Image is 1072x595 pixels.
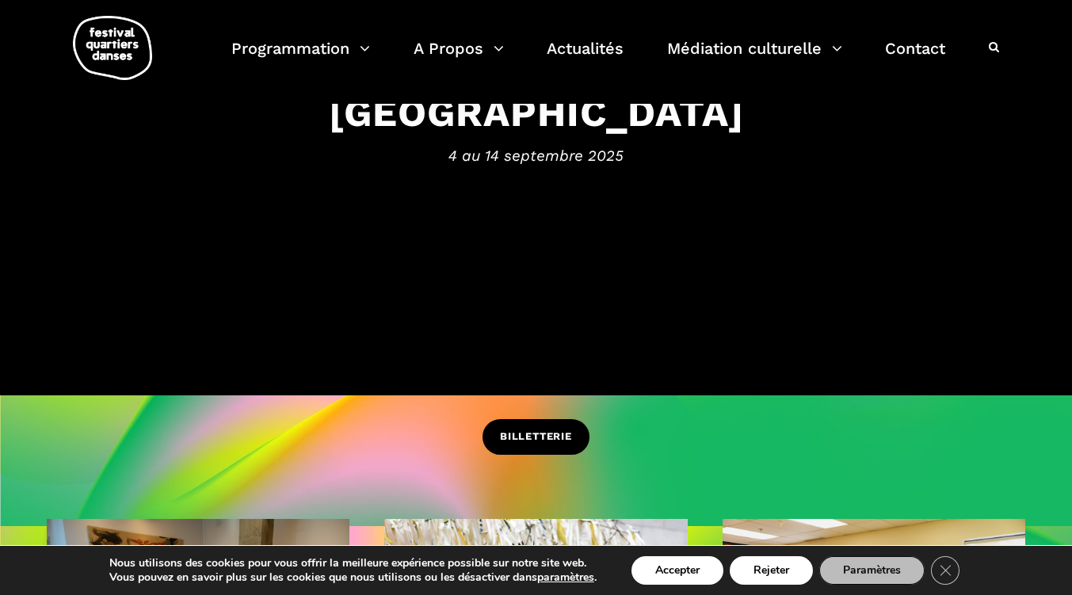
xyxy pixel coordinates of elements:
a: Programmation [231,35,370,82]
button: Close GDPR Cookie Banner [931,556,959,585]
a: BILLETTERIE [483,419,589,455]
p: Vous pouvez en savoir plus sur les cookies que nous utilisons ou les désactiver dans . [109,570,597,585]
p: Nous utilisons des cookies pour vous offrir la meilleure expérience possible sur notre site web. [109,556,597,570]
a: A Propos [414,35,504,82]
a: Actualités [547,35,624,82]
button: Rejeter [730,556,813,585]
span: 4 au 14 septembre 2025 [45,143,1028,167]
h3: Festival de danse contemporaine à [GEOGRAPHIC_DATA] [45,43,1028,136]
img: logo-fqd-med [73,16,152,80]
a: Médiation culturelle [667,35,842,82]
button: Paramètres [819,556,925,585]
span: BILLETTERIE [500,429,572,445]
a: Contact [885,35,945,82]
button: Accepter [631,556,723,585]
button: paramètres [537,570,594,585]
